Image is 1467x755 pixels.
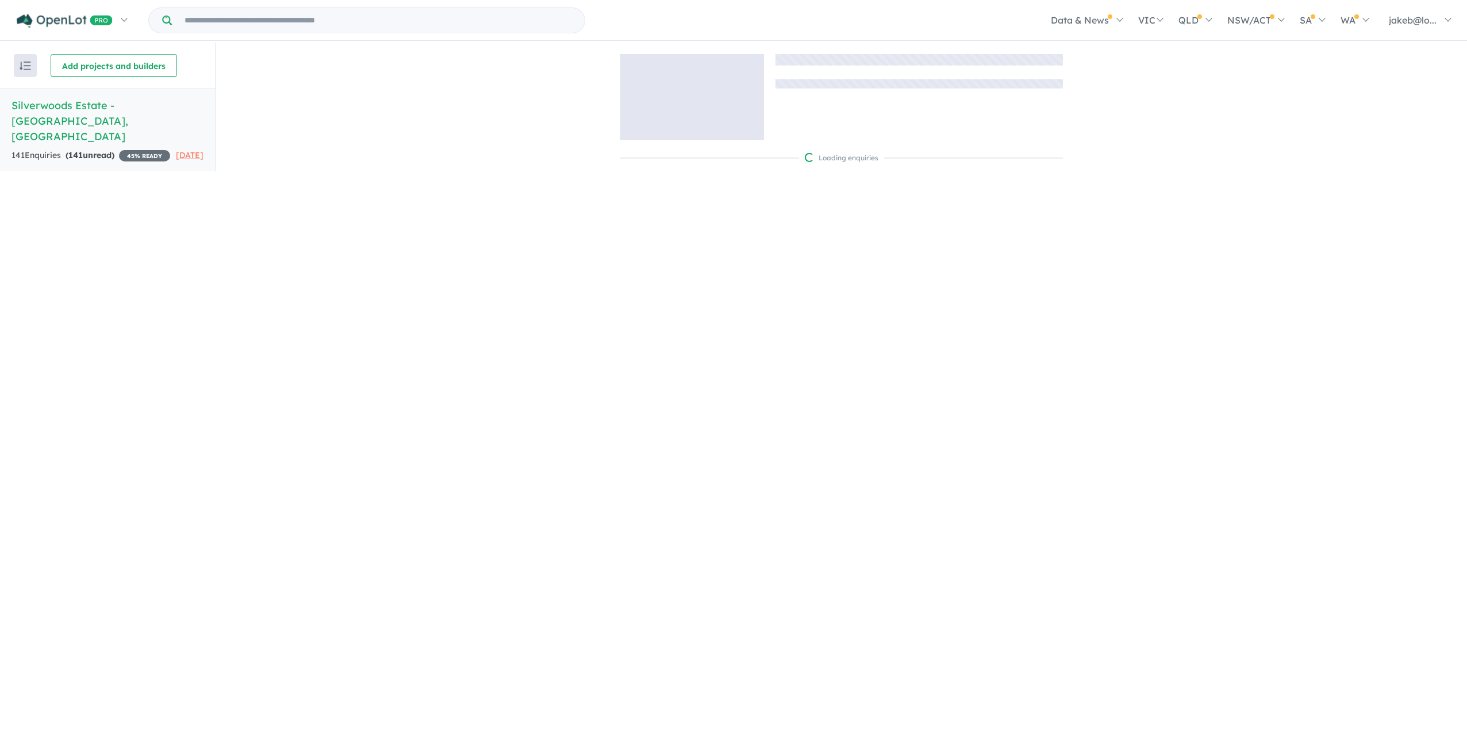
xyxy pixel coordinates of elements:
[17,14,113,28] img: Openlot PRO Logo White
[11,149,170,163] div: 141 Enquir ies
[174,8,582,33] input: Try estate name, suburb, builder or developer
[1389,14,1437,26] span: jakeb@lo...
[51,54,177,77] button: Add projects and builders
[66,150,114,160] strong: ( unread)
[20,61,31,70] img: sort.svg
[119,150,170,161] span: 45 % READY
[11,98,203,144] h5: Silverwoods Estate - [GEOGRAPHIC_DATA] , [GEOGRAPHIC_DATA]
[176,150,203,160] span: [DATE]
[68,150,83,160] span: 141
[805,152,878,164] div: Loading enquiries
